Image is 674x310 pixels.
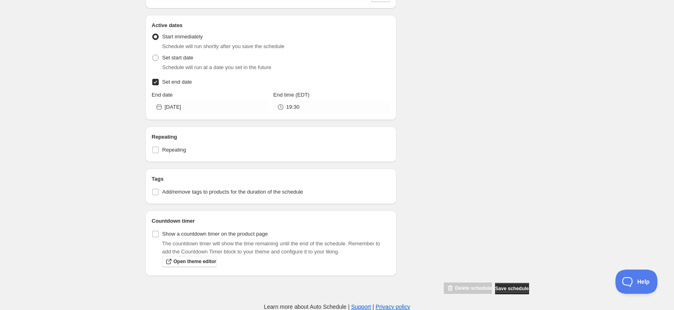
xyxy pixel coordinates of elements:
[351,304,371,310] a: Support
[162,189,303,195] span: Add/remove tags to products for the duration of the schedule
[162,34,203,40] span: Start immediately
[162,43,285,49] span: Schedule will run shortly after you save the schedule
[152,175,391,183] h2: Tags
[174,258,216,265] span: Open theme editor
[162,240,391,256] p: The countdown timer will show the time remaining until the end of the schedule. Remember to add t...
[152,133,391,141] h2: Repeating
[152,92,173,98] span: End date
[495,283,529,294] button: Save schedule
[273,92,310,98] span: End time (EDT)
[162,55,193,61] span: Set start date
[162,79,192,85] span: Set end date
[162,64,271,70] span: Schedule will run at a date you set in the future
[162,231,268,237] span: Show a countdown timer on the product page
[162,256,216,267] a: Open theme editor
[615,270,658,294] iframe: Toggle Customer Support
[495,285,529,292] span: Save schedule
[152,217,391,225] h2: Countdown timer
[376,304,410,310] a: Privacy policy
[162,147,186,153] span: Repeating
[152,21,391,30] h2: Active dates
